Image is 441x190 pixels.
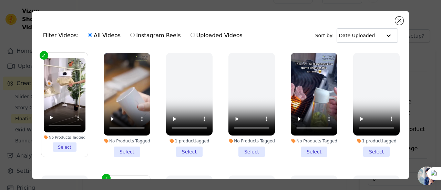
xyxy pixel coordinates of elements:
[228,138,275,144] div: No Products Tagged
[291,138,337,144] div: No Products Tagged
[395,17,403,25] button: Close modal
[44,135,86,140] div: No Products Tagged
[166,138,213,144] div: 1 product tagged
[43,28,246,43] div: Filter Videos:
[353,138,400,144] div: 1 product tagged
[88,31,121,40] label: All Videos
[130,31,181,40] label: Instagram Reels
[104,138,150,144] div: No Products Tagged
[418,167,436,185] a: Open chat
[315,28,398,43] div: Sort by:
[190,31,243,40] label: Uploaded Videos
